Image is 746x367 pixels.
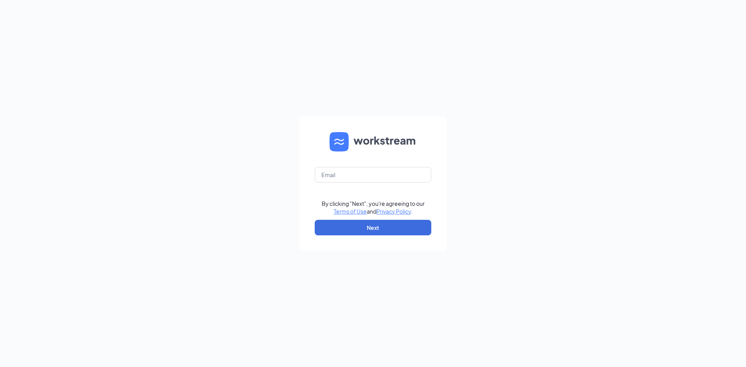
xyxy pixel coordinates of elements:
a: Terms of Use [334,208,367,215]
button: Next [315,220,431,235]
div: By clicking "Next", you're agreeing to our and . [322,200,425,215]
img: WS logo and Workstream text [329,132,417,151]
input: Email [315,167,431,183]
a: Privacy Policy [376,208,411,215]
